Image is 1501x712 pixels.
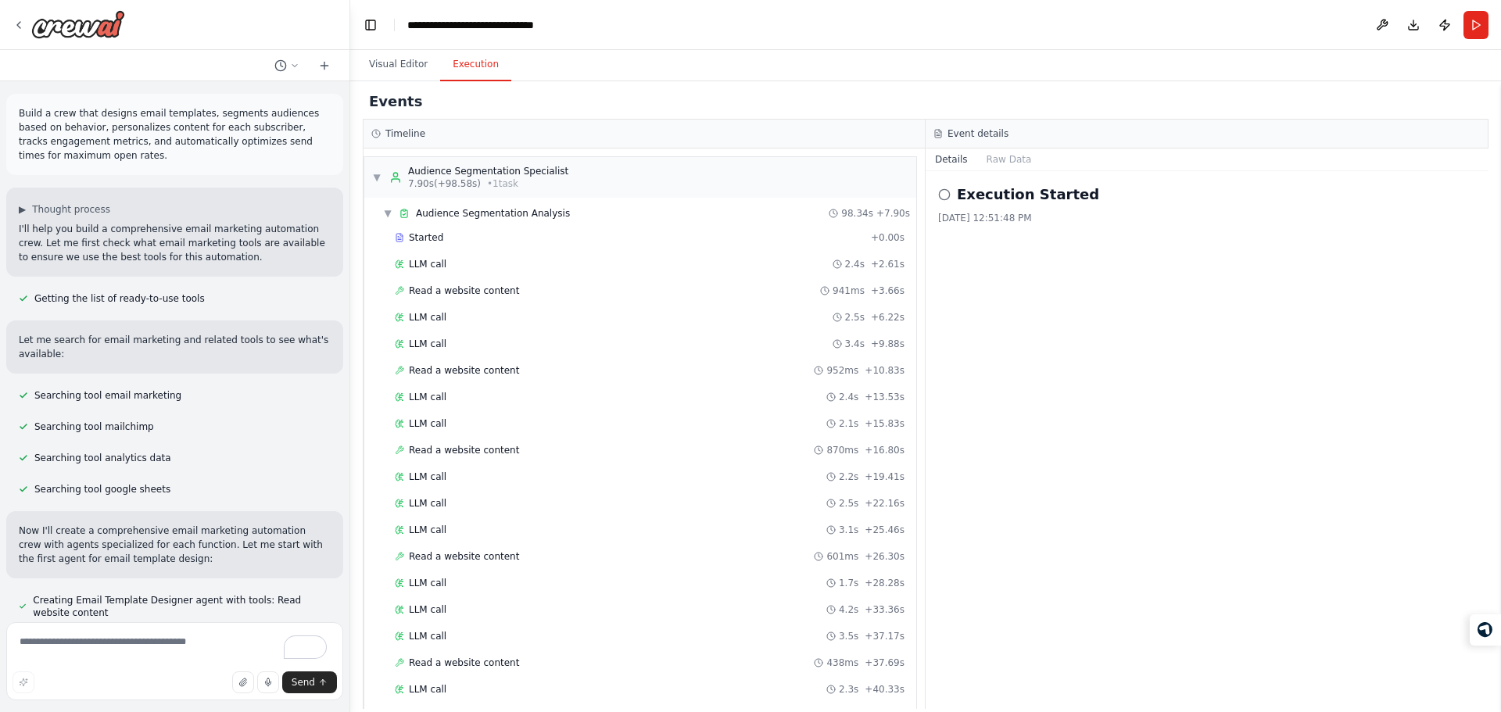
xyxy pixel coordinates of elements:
p: I'll help you build a comprehensive email marketing automation crew. Let me first check what emai... [19,222,331,264]
button: Visual Editor [356,48,440,81]
span: Started [409,231,443,244]
span: 7.90s (+98.58s) [408,177,481,190]
span: ▶ [19,203,26,216]
button: ▶Thought process [19,203,110,216]
span: 4.2s [839,603,858,616]
button: Raw Data [977,148,1041,170]
span: + 22.16s [865,497,905,510]
span: 3.5s [839,630,858,642]
span: Creating Email Template Designer agent with tools: Read website content [33,594,331,619]
span: + 6.22s [871,311,905,324]
span: + 40.33s [865,683,905,696]
span: + 28.28s [865,577,905,589]
span: Read a website content [409,550,519,563]
span: Read a website content [409,284,519,297]
span: + 33.36s [865,603,905,616]
h2: Execution Started [957,184,1099,206]
span: 2.4s [839,391,858,403]
span: 601ms [826,550,858,563]
span: LLM call [409,524,446,536]
span: LLM call [409,683,446,696]
span: Searching tool email marketing [34,389,181,402]
span: 98.34s [841,207,873,220]
span: LLM call [409,311,446,324]
span: 1.7s [839,577,858,589]
span: LLM call [409,391,446,403]
span: + 0.00s [871,231,905,244]
button: Switch to previous chat [268,56,306,75]
span: Audience Segmentation Analysis [416,207,570,220]
span: 2.5s [845,311,865,324]
span: 952ms [826,364,858,377]
span: + 7.90s [876,207,910,220]
span: + 25.46s [865,524,905,536]
span: LLM call [409,603,446,616]
p: Build a crew that designs email templates, segments audiences based on behavior, personalizes con... [19,106,331,163]
span: 3.4s [845,338,865,350]
span: ▼ [383,207,392,220]
button: Improve this prompt [13,671,34,693]
span: LLM call [409,338,446,350]
span: + 37.17s [865,630,905,642]
h2: Events [369,91,422,113]
button: Execution [440,48,511,81]
span: Read a website content [409,444,519,456]
span: LLM call [409,577,446,589]
div: [DATE] 12:51:48 PM [938,212,1476,224]
textarea: To enrich screen reader interactions, please activate Accessibility in Grammarly extension settings [6,622,343,700]
span: + 19.41s [865,470,905,483]
span: LLM call [409,417,446,430]
span: LLM call [409,630,446,642]
p: Now I'll create a comprehensive email marketing automation crew with agents specialized for each ... [19,524,331,566]
p: Let me search for email marketing and related tools to see what's available: [19,333,331,361]
span: LLM call [409,470,446,483]
div: Audience Segmentation Specialist [408,165,568,177]
span: + 9.88s [871,338,905,350]
span: 2.3s [839,683,858,696]
button: Hide left sidebar [360,14,382,36]
span: Searching tool google sheets [34,483,170,496]
span: Read a website content [409,364,519,377]
span: + 10.83s [865,364,905,377]
span: 438ms [826,657,858,669]
button: Start a new chat [312,56,337,75]
span: • 1 task [487,177,518,190]
button: Click to speak your automation idea [257,671,279,693]
img: Logo [31,10,125,38]
span: Getting the list of ready-to-use tools [34,292,205,305]
span: Send [292,676,315,689]
span: + 26.30s [865,550,905,563]
span: 2.4s [845,258,865,270]
span: 2.2s [839,470,858,483]
span: Searching tool mailchimp [34,420,154,433]
span: Thought process [32,203,110,216]
span: LLM call [409,497,446,510]
span: 941ms [833,284,865,297]
span: 2.1s [839,417,858,430]
button: Send [282,671,337,693]
span: + 37.69s [865,657,905,669]
span: + 3.66s [871,284,905,297]
span: + 15.83s [865,417,905,430]
span: + 16.80s [865,444,905,456]
nav: breadcrumb [407,17,534,33]
h3: Event details [948,127,1008,140]
button: Details [926,148,977,170]
span: 3.1s [839,524,858,536]
span: 2.5s [839,497,858,510]
button: Upload files [232,671,254,693]
span: Searching tool analytics data [34,452,171,464]
span: + 13.53s [865,391,905,403]
span: LLM call [409,258,446,270]
span: Read a website content [409,657,519,669]
span: ▼ [372,171,382,184]
span: + 2.61s [871,258,905,270]
span: 870ms [826,444,858,456]
h3: Timeline [385,127,425,140]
